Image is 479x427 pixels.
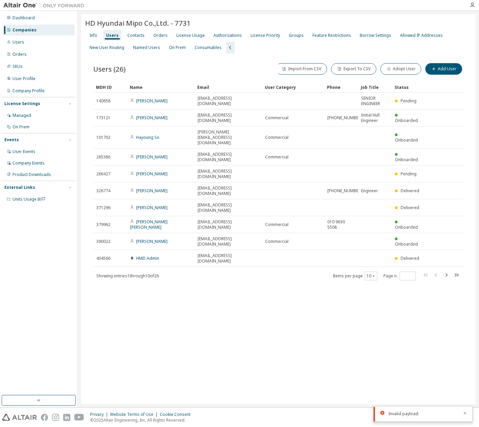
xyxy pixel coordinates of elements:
[169,45,186,50] div: On Prem
[160,412,195,417] div: Cookie Consent
[12,196,46,202] span: Units Usage BI
[153,33,168,38] div: Orders
[383,272,416,280] span: Page n.
[401,205,419,210] span: Delivered
[198,96,259,106] span: [EMAIL_ADDRESS][DOMAIN_NAME]
[136,188,168,194] a: [PERSON_NAME]
[327,82,355,93] div: Phone
[12,64,23,69] div: SKUs
[136,154,168,160] a: [PERSON_NAME]
[12,27,36,33] div: Companies
[176,33,205,38] div: License Usage
[12,113,31,118] div: Managed
[198,185,259,196] span: [EMAIL_ADDRESS][DOMAIN_NAME]
[265,82,322,93] div: User Category
[360,33,391,38] div: Borrow Settings
[12,88,45,94] div: Company Profile
[395,82,423,93] div: Status
[195,45,222,50] div: Consumables
[327,188,362,194] span: [PHONE_NUMBER]
[395,224,418,230] span: Onboarded
[401,255,419,261] span: Delivered
[136,115,168,121] a: [PERSON_NAME]
[4,185,35,190] div: External Links
[265,222,288,227] span: Commercial
[136,98,168,104] a: [PERSON_NAME]
[130,82,192,93] div: Name
[251,33,280,38] div: License Priority
[12,76,35,81] div: User Profile
[106,33,119,38] div: Users
[96,98,110,104] span: 140658
[327,219,355,230] span: 010 9630 5508
[213,33,242,38] div: Authorizations
[96,239,110,244] span: 390022
[130,219,168,230] a: [PERSON_NAME] [PERSON_NAME]
[85,18,191,28] span: HD Hyundai Mipo Co.,Ltd. - 7731
[388,411,459,417] div: Invalid payload.
[265,154,288,160] span: Commercial
[265,115,288,121] span: Commercial
[333,272,377,280] span: Items per page
[400,33,443,38] div: Allowed IP Addresses
[4,137,19,143] div: Events
[136,171,168,177] a: [PERSON_NAME]
[133,45,160,50] div: Named Users
[41,414,48,421] img: facebook.svg
[361,112,389,123] span: Initial Hull Engineer
[401,98,417,104] span: Pending
[395,118,418,123] span: Onboarded
[12,15,35,21] div: Dashboard
[90,33,97,38] div: Info
[198,202,259,213] span: [EMAIL_ADDRESS][DOMAIN_NAME]
[327,115,362,121] span: [PHONE_NUMBER]
[265,135,288,140] span: Commercial
[198,253,259,264] span: [EMAIL_ADDRESS][DOMAIN_NAME]
[96,135,110,140] span: 101702
[136,238,168,244] a: [PERSON_NAME]
[12,40,24,45] div: Users
[90,412,110,417] div: Privacy
[367,273,376,279] button: 10
[2,414,37,421] img: altair_logo.svg
[361,96,389,106] span: SENIOR ENGINEER
[3,2,88,9] img: Altair One
[198,112,259,123] span: [EMAIL_ADDRESS][DOMAIN_NAME]
[401,171,417,177] span: Pending
[136,205,168,210] a: [PERSON_NAME]
[96,188,110,194] span: 326774
[93,64,126,74] span: Users (26)
[198,169,259,179] span: [EMAIL_ADDRESS][DOMAIN_NAME]
[395,241,418,247] span: Onboarded
[265,239,288,244] span: Commercial
[380,63,421,75] button: Adopt User
[12,124,29,130] div: On Prem
[12,172,51,177] div: Product Downloads
[395,157,418,162] span: Onboarded
[52,414,59,421] img: instagram.svg
[96,171,110,177] span: 266427
[361,188,378,194] span: Engineer
[361,82,389,93] div: Job Title
[96,154,110,160] span: 265386
[127,33,145,38] div: Contacts
[276,63,327,75] button: Import From CSV
[395,137,418,143] span: Onboarded
[331,63,376,75] button: Export To CSV
[289,33,304,38] div: Groups
[63,414,70,421] img: linkedin.svg
[198,219,259,230] span: [EMAIL_ADDRESS][DOMAIN_NAME]
[74,414,84,421] img: youtube.svg
[96,222,110,227] span: 379962
[96,82,124,93] div: MDH ID
[401,188,419,194] span: Delivered
[12,160,45,166] div: Company Events
[197,82,259,93] div: Email
[90,45,124,50] div: New User Routing
[198,152,259,162] span: [EMAIL_ADDRESS][DOMAIN_NAME]
[136,134,159,140] a: Hayoung So
[136,255,159,261] a: HMD Admin
[96,273,159,279] span: Showing entries 1 through 10 of 26
[96,256,110,261] span: 404566
[12,149,35,154] div: User Events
